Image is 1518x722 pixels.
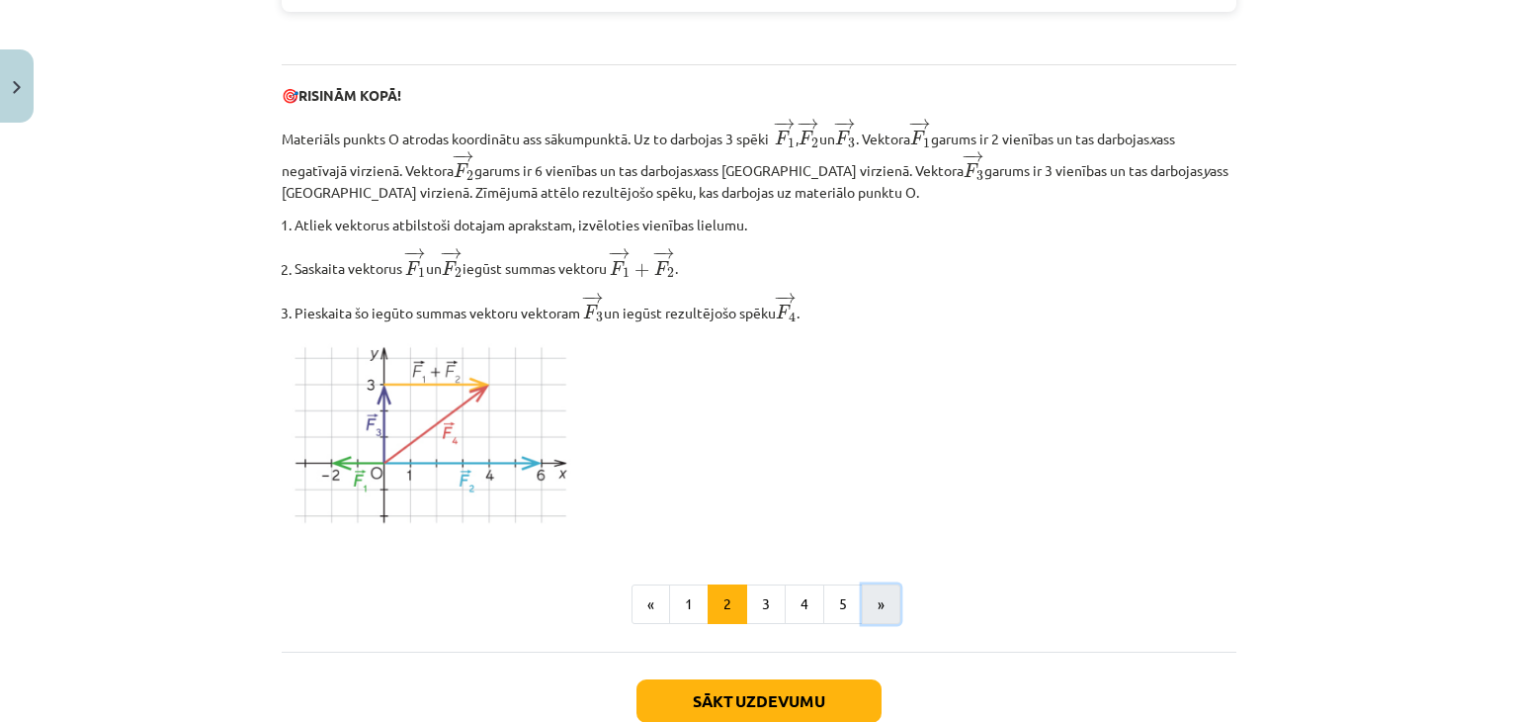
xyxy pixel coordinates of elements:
[452,150,466,161] span: −
[667,268,674,278] span: 2
[835,131,850,144] span: F
[298,86,401,104] b: RISINĀM KOPĀ!
[655,248,675,259] span: →
[862,585,900,624] button: »
[583,305,598,318] span: F
[964,163,978,177] span: F
[800,119,819,130] span: →
[295,292,1236,324] p: Pieskaita šo iegūto summas vektoru vektoram ​​ un iegūst rezultējošo spēku .
[443,248,463,259] span: →
[776,119,796,130] span: →
[773,119,788,130] span: −
[442,261,457,275] span: F
[965,150,984,161] span: →
[418,268,425,278] span: 1
[1203,162,1210,180] i: y
[584,293,604,304] span: →
[454,163,468,177] span: F
[788,138,795,148] span: 1
[466,171,473,181] span: 2
[282,118,1236,203] p: Materiāls punkts O atrodas koordinātu ass sākumpunktā. Uz to darbojas 3 spēki ​​ , un . Vektora g...
[581,293,596,304] span: −
[774,293,789,304] span: −
[910,131,925,144] span: F
[652,248,667,259] span: −
[823,585,863,624] button: 5
[908,119,923,130] span: −
[962,150,976,161] span: −
[634,262,649,276] span: +
[295,247,1236,280] p: Saskaita vektorus ​​ un iegūst summas vektoru ​​ .
[776,305,791,318] span: F
[923,138,930,148] span: 1
[777,293,797,304] span: →
[775,131,790,144] span: F
[632,585,670,624] button: «
[282,85,1236,106] p: 🎯
[708,585,747,624] button: 2
[789,312,796,322] span: 4
[13,81,21,94] img: icon-close-lesson-0947bae3869378f0d4975bcd49f059093ad1ed9edebbc8119c70593378902aed.svg
[440,248,455,259] span: −
[848,138,855,148] span: 3
[405,261,420,275] span: F
[608,248,623,259] span: −
[799,131,813,144] span: F
[403,248,418,259] span: −
[295,215,1236,235] p: Atliek vektorus atbilstoši dotajam aprakstam, izvēloties vienības lielumu.
[797,119,811,130] span: −
[596,313,603,322] span: 3
[406,248,426,259] span: →
[1149,130,1156,147] i: x
[611,248,631,259] span: →
[746,585,786,624] button: 3
[455,268,462,278] span: 2
[282,585,1236,624] nav: Page navigation example
[836,119,856,130] span: →
[911,119,931,130] span: →
[669,585,709,624] button: 1
[610,261,625,275] span: F
[976,171,983,181] span: 3
[811,138,818,148] span: 2
[785,585,824,624] button: 4
[654,261,669,275] span: F
[693,162,700,180] i: x
[833,119,848,130] span: −
[455,150,474,161] span: →
[623,268,630,278] span: 1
